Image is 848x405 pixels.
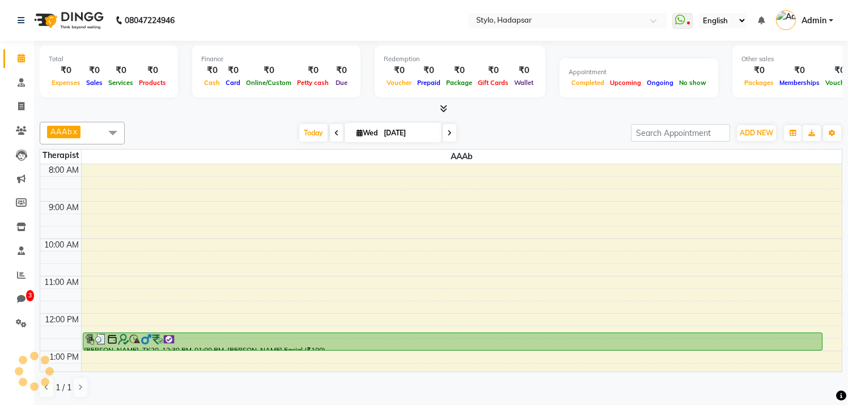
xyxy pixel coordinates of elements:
[294,64,332,77] div: ₹0
[333,79,350,87] span: Due
[569,67,709,77] div: Appointment
[26,290,34,301] span: 3
[40,150,81,161] div: Therapist
[46,164,81,176] div: 8:00 AM
[776,10,796,30] img: Admin
[777,64,822,77] div: ₹0
[72,127,77,136] a: x
[105,79,136,87] span: Services
[56,382,71,394] span: 1 / 1
[201,79,223,87] span: Cash
[475,79,511,87] span: Gift Cards
[475,64,511,77] div: ₹0
[741,64,777,77] div: ₹0
[201,64,223,77] div: ₹0
[82,150,842,164] span: AAAb
[380,125,437,142] input: 2025-09-03
[676,79,709,87] span: No show
[384,79,414,87] span: Voucher
[631,124,730,142] input: Search Appointment
[777,79,822,87] span: Memberships
[443,79,475,87] span: Package
[49,54,169,64] div: Total
[354,129,380,137] span: Wed
[29,5,107,36] img: logo
[83,333,822,350] div: [PERSON_NAME], TK20, 12:30 PM-01:00 PM, [PERSON_NAME] Facial (₹100)
[741,79,777,87] span: Packages
[737,125,776,141] button: ADD NEW
[47,351,81,363] div: 1:00 PM
[294,79,332,87] span: Petty cash
[443,64,475,77] div: ₹0
[644,79,676,87] span: Ongoing
[740,129,773,137] span: ADD NEW
[46,202,81,214] div: 9:00 AM
[42,276,81,288] div: 11:00 AM
[243,64,294,77] div: ₹0
[384,64,414,77] div: ₹0
[332,64,351,77] div: ₹0
[83,64,105,77] div: ₹0
[83,79,105,87] span: Sales
[414,64,443,77] div: ₹0
[136,64,169,77] div: ₹0
[43,314,81,326] div: 12:00 PM
[42,239,81,251] div: 10:00 AM
[49,79,83,87] span: Expenses
[569,79,607,87] span: Completed
[299,124,328,142] span: Today
[49,64,83,77] div: ₹0
[223,79,243,87] span: Card
[105,64,136,77] div: ₹0
[511,64,536,77] div: ₹0
[243,79,294,87] span: Online/Custom
[136,79,169,87] span: Products
[607,79,644,87] span: Upcoming
[384,54,536,64] div: Redemption
[201,54,351,64] div: Finance
[802,15,826,27] span: Admin
[223,64,243,77] div: ₹0
[125,5,175,36] b: 08047224946
[414,79,443,87] span: Prepaid
[511,79,536,87] span: Wallet
[50,127,72,136] span: AAAb
[3,290,31,309] a: 3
